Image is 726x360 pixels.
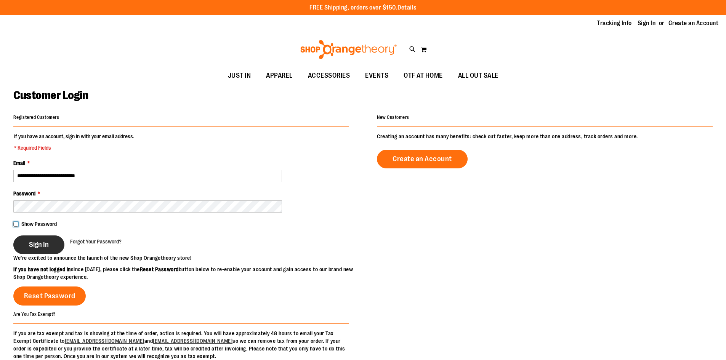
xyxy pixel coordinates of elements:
span: Forgot Your Password? [70,238,122,245]
a: Create an Account [377,150,468,168]
p: since [DATE], please click the button below to re-enable your account and gain access to our bran... [13,266,363,281]
strong: If you have not logged in [13,266,71,272]
span: Email [13,160,25,166]
a: [EMAIL_ADDRESS][DOMAIN_NAME] [65,338,144,344]
a: Tracking Info [597,19,632,27]
span: ALL OUT SALE [458,67,498,84]
a: Details [397,4,417,11]
span: Reset Password [24,292,75,300]
p: Creating an account has many benefits: check out faster, keep more than one address, track orders... [377,133,713,140]
span: APPAREL [266,67,293,84]
span: Customer Login [13,89,88,102]
legend: If you have an account, sign in with your email address. [13,133,135,152]
span: Show Password [21,221,57,227]
strong: New Customers [377,115,409,120]
a: Reset Password [13,286,86,306]
p: FREE Shipping, orders over $150. [309,3,417,12]
span: ACCESSORIES [308,67,350,84]
button: Sign In [13,235,64,254]
p: If you are tax exempt and tax is showing at the time of order, action is required. You will have ... [13,330,349,360]
strong: Reset Password [140,266,179,272]
p: We’re excited to announce the launch of the new Shop Orangetheory store! [13,254,363,262]
span: OTF AT HOME [404,67,443,84]
span: JUST IN [228,67,251,84]
strong: Are You Tax Exempt? [13,311,56,317]
a: [EMAIL_ADDRESS][DOMAIN_NAME] [153,338,232,344]
span: * Required Fields [14,144,134,152]
a: Create an Account [668,19,719,27]
strong: Registered Customers [13,115,59,120]
span: Password [13,190,35,197]
span: Sign In [29,240,49,249]
span: EVENTS [365,67,388,84]
a: Forgot Your Password? [70,238,122,245]
span: Create an Account [393,155,452,163]
a: Sign In [638,19,656,27]
img: Shop Orangetheory [299,40,398,59]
